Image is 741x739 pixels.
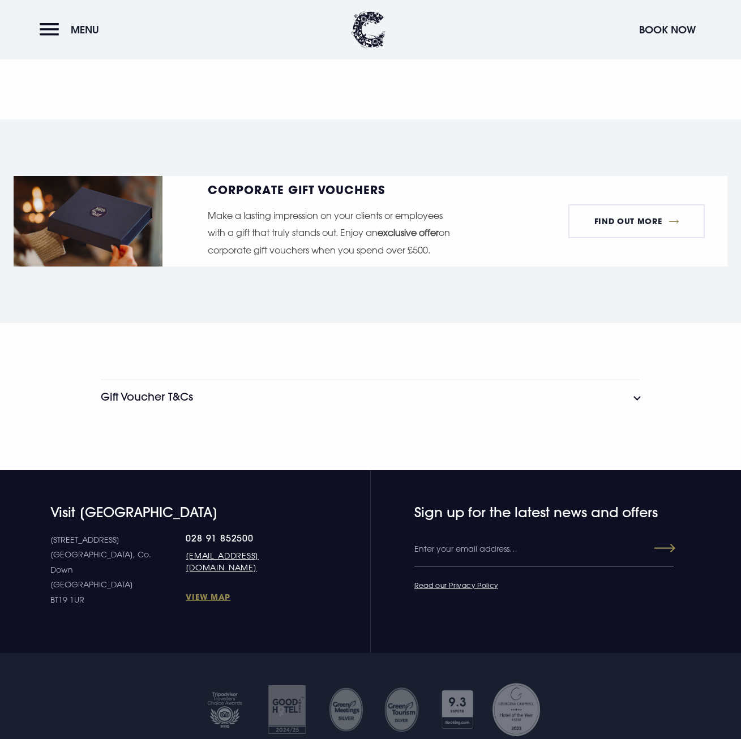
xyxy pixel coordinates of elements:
h4: Visit [GEOGRAPHIC_DATA] [50,504,303,521]
h5: Corporate Gift Vouchers [208,184,460,195]
h4: Sign up for the latest news and offers [414,504,632,521]
img: Good hotel 24 25 2 [262,681,312,738]
button: Menu [40,18,105,42]
a: Read our Privacy Policy [414,581,498,590]
p: Make a lasting impression on your clients or employees with a gift that truly stands out. Enjoy a... [208,207,460,259]
img: Corporate Gift Voucher Clandeboye Lodge [14,176,162,267]
img: Georgina Campbell Award 2023 [491,681,542,738]
a: View Map [186,591,301,602]
p: [STREET_ADDRESS] [GEOGRAPHIC_DATA], Co. Down [GEOGRAPHIC_DATA] BT19 1UR [50,532,186,608]
img: GM SILVER TRANSPARENT [384,687,419,732]
a: [EMAIL_ADDRESS][DOMAIN_NAME] [186,549,301,573]
input: Enter your email address… [414,532,674,566]
button: Gift Voucher T&Cs [101,380,640,414]
h3: Gift Voucher T&Cs [101,390,193,403]
a: 028 91 852500 [186,532,301,544]
a: FIND OUT MORE [568,204,705,238]
button: Book Now [633,18,701,42]
img: Tripadvisor travellers choice 2025 [199,681,250,738]
span: Menu [71,23,99,36]
img: Clandeboye Lodge [352,11,386,48]
strong: exclusive offer [378,227,439,238]
button: Submit [635,538,675,558]
img: Untitled design 35 [328,687,363,732]
img: Booking com 1 [435,681,480,738]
